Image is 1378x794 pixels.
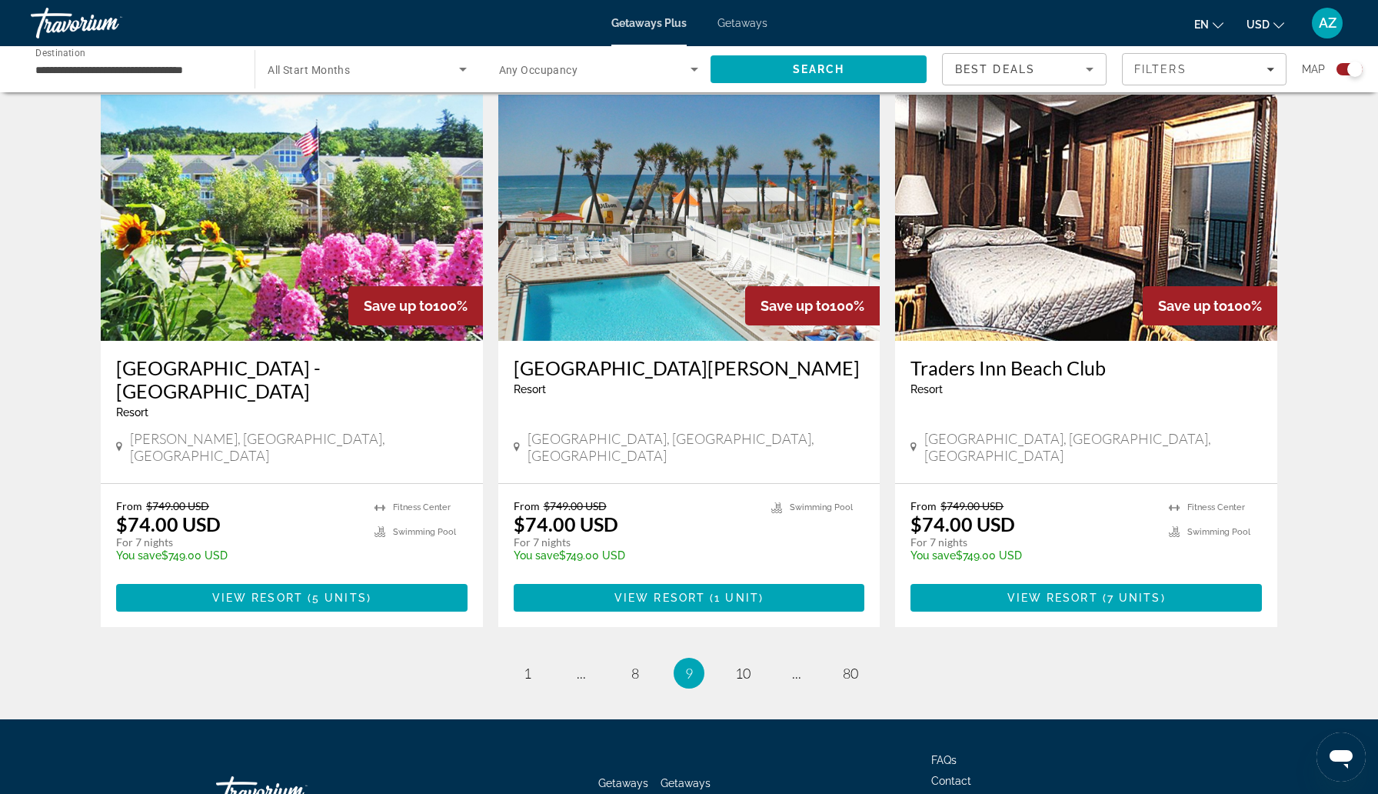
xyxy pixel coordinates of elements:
[611,17,687,29] a: Getaways Plus
[761,298,830,314] span: Save up to
[745,286,880,325] div: 100%
[393,527,456,537] span: Swimming Pool
[843,665,858,682] span: 80
[130,430,467,464] span: [PERSON_NAME], [GEOGRAPHIC_DATA], [GEOGRAPHIC_DATA]
[931,775,971,787] a: Contact
[524,665,531,682] span: 1
[910,535,1153,549] p: For 7 nights
[312,592,367,604] span: 5 units
[101,95,483,341] img: Grand Summit Resort Hotel - Attitash
[717,17,767,29] a: Getaways
[514,549,757,562] p: $749.00 USD
[577,665,586,682] span: ...
[514,535,757,549] p: For 7 nights
[514,549,559,562] span: You save
[792,665,801,682] span: ...
[1158,298,1227,314] span: Save up to
[910,549,956,562] span: You save
[499,64,578,76] span: Any Occupancy
[364,298,433,314] span: Save up to
[303,592,371,604] span: ( )
[1247,18,1270,31] span: USD
[735,665,751,682] span: 10
[1319,15,1336,31] span: AZ
[146,499,209,512] span: $749.00 USD
[116,356,468,402] a: [GEOGRAPHIC_DATA] - [GEOGRAPHIC_DATA]
[514,383,546,395] span: Resort
[790,502,853,512] span: Swimming Pool
[955,60,1093,78] mat-select: Sort by
[924,430,1262,464] span: [GEOGRAPHIC_DATA], [GEOGRAPHIC_DATA], [GEOGRAPHIC_DATA]
[116,549,359,562] p: $749.00 USD
[1302,58,1325,80] span: Map
[348,286,483,325] div: 100%
[116,406,148,419] span: Resort
[393,502,451,512] span: Fitness Center
[1143,286,1277,325] div: 100%
[1247,13,1284,35] button: Change currency
[631,665,639,682] span: 8
[1107,592,1161,604] span: 7 units
[910,383,943,395] span: Resort
[614,592,705,604] span: View Resort
[910,549,1153,562] p: $749.00 USD
[685,665,693,682] span: 9
[116,549,161,562] span: You save
[910,584,1262,612] button: View Resort(7 units)
[598,777,648,789] a: Getaways
[1187,527,1250,537] span: Swimming Pool
[714,592,759,604] span: 1 unit
[1098,592,1166,604] span: ( )
[931,754,957,766] a: FAQs
[514,584,865,612] button: View Resort(1 unit)
[1187,502,1245,512] span: Fitness Center
[31,3,185,43] a: Travorium
[101,658,1277,689] nav: Pagination
[35,47,85,58] span: Destination
[116,535,359,549] p: For 7 nights
[498,95,880,341] img: Casa Blanca Resort
[711,55,927,83] button: Search
[910,499,937,512] span: From
[514,356,865,379] a: [GEOGRAPHIC_DATA][PERSON_NAME]
[1122,53,1286,85] button: Filters
[793,63,845,75] span: Search
[528,430,865,464] span: [GEOGRAPHIC_DATA], [GEOGRAPHIC_DATA], [GEOGRAPHIC_DATA]
[1307,7,1347,39] button: User Menu
[35,61,235,79] input: Select destination
[910,356,1262,379] a: Traders Inn Beach Club
[705,592,764,604] span: ( )
[955,63,1035,75] span: Best Deals
[116,499,142,512] span: From
[116,512,221,535] p: $74.00 USD
[212,592,303,604] span: View Resort
[514,499,540,512] span: From
[910,512,1015,535] p: $74.00 USD
[1007,592,1098,604] span: View Resort
[268,64,350,76] span: All Start Months
[1194,13,1223,35] button: Change language
[1194,18,1209,31] span: en
[116,584,468,612] button: View Resort(5 units)
[1134,63,1187,75] span: Filters
[940,499,1004,512] span: $749.00 USD
[895,95,1277,341] img: Traders Inn Beach Club
[514,512,618,535] p: $74.00 USD
[544,499,607,512] span: $749.00 USD
[1316,732,1366,782] iframe: Button to launch messaging window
